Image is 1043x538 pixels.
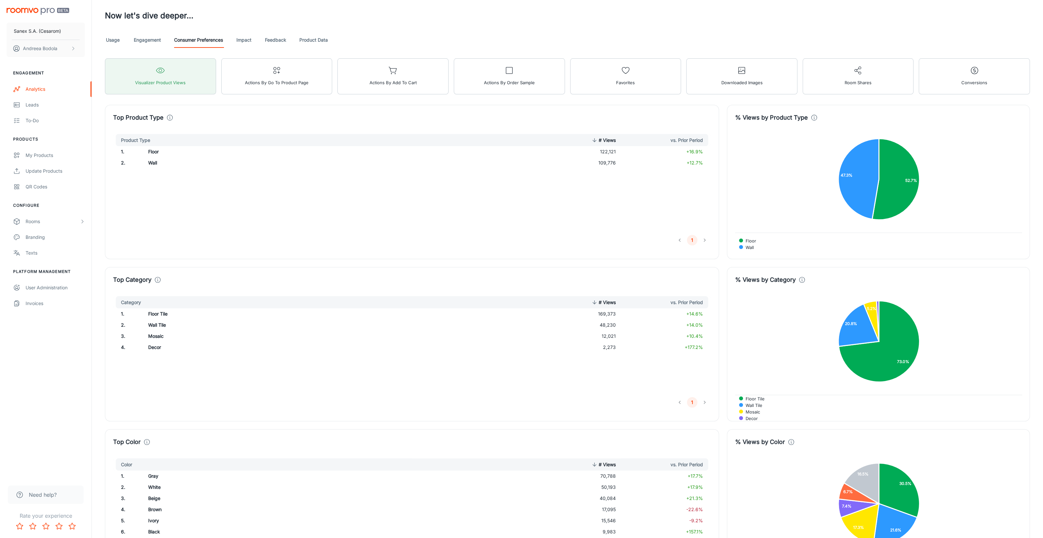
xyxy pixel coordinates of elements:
button: Rate 5 star [66,520,79,533]
button: Rate 1 star [13,520,26,533]
td: Black [143,526,412,537]
span: Need help? [29,491,57,499]
span: Decor [741,415,758,421]
td: 169,373 [532,308,621,319]
button: Rate 3 star [39,520,52,533]
td: Mosaic [143,331,412,342]
td: Floor [143,146,412,157]
button: page 1 [687,235,697,245]
span: Actions by Order Sample [484,78,535,87]
span: Floor Tile [741,396,765,402]
td: 70,788 [532,471,621,482]
div: To-do [26,117,85,124]
span: vs. Prior Period [662,298,703,306]
td: 3 . [113,493,143,504]
button: Actions by Go To Product Page [221,58,332,94]
a: Usage [105,32,121,48]
td: Gray [143,471,412,482]
h4: % Views by Product Type [735,113,808,122]
td: Decor [143,342,412,353]
nav: pagination navigation [673,235,711,245]
td: 48,230 [532,319,621,331]
nav: pagination navigation [673,397,711,408]
td: 5 . [113,515,143,526]
h3: Now let's dive deeper... [105,10,1030,22]
td: 6 . [113,526,143,537]
td: 4 . [113,504,143,515]
span: +10.4% [686,333,703,339]
span: +14.6% [686,311,703,317]
button: Conversions [919,58,1030,94]
td: 12,021 [532,331,621,342]
td: 2 . [113,157,143,168]
span: Product Type [121,136,159,144]
div: Branding [26,234,85,241]
a: Feedback [265,32,286,48]
td: 50,193 [532,482,621,493]
span: +14.0% [686,322,703,328]
p: Sanex S.A. (Cesarom) [14,28,61,35]
div: Update Products [26,167,85,175]
button: Actions by Add to Cart [337,58,449,94]
button: Downloaded Images [686,58,797,94]
td: Ivory [143,515,412,526]
span: vs. Prior Period [662,461,703,469]
img: Roomvo PRO Beta [7,8,69,15]
h4: % Views by Category [735,275,796,284]
h4: Top Category [113,275,151,284]
span: vs. Prior Period [662,136,703,144]
div: Texts [26,249,85,257]
td: Wall Tile [143,319,412,331]
button: Andreea Bodola [7,40,85,57]
td: 15,546 [532,515,621,526]
a: Impact [236,32,252,48]
div: Rooms [26,218,80,225]
button: Favorites [570,58,681,94]
span: +17.7% [688,473,703,479]
span: +177.2% [685,344,703,350]
span: -22.6% [686,507,703,512]
td: 2,273 [532,342,621,353]
span: # Views [590,298,616,306]
span: Color [121,461,141,469]
button: Rate 4 star [52,520,66,533]
td: 122,121 [532,146,621,157]
span: Favorites [616,78,635,87]
h4: % Views by Color [735,437,785,447]
button: Sanex S.A. (Cesarom) [7,23,85,40]
span: Room Shares [845,78,872,87]
span: Wall Tile [741,402,762,408]
span: # Views [590,136,616,144]
button: Actions by Order Sample [454,58,565,94]
td: 40,084 [532,493,621,504]
td: 1 . [113,146,143,157]
td: 9,983 [532,526,621,537]
td: Beige [143,493,412,504]
span: +157.1% [686,529,703,534]
span: Actions by Add to Cart [370,78,417,87]
div: My Products [26,152,85,159]
span: Mosaic [741,409,760,415]
h4: Top Color [113,437,141,447]
td: 1 . [113,308,143,319]
span: -9.2% [689,518,703,523]
button: Rate 2 star [26,520,39,533]
div: Leads [26,101,85,108]
span: Conversions [961,78,987,87]
a: Engagement [134,32,161,48]
td: 2 . [113,319,143,331]
span: +21.3% [686,495,703,501]
button: page 1 [687,397,697,408]
div: QR Codes [26,183,85,190]
div: Invoices [26,300,85,307]
td: 2 . [113,482,143,493]
td: 1 . [113,471,143,482]
a: Consumer Preferences [174,32,223,48]
td: 17,095 [532,504,621,515]
button: Visualizer Product Views [105,58,216,94]
td: Wall [143,157,412,168]
td: Floor Tile [143,308,412,319]
span: Downloaded Images [721,78,762,87]
h4: Top Product Type [113,113,164,122]
td: 4 . [113,342,143,353]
